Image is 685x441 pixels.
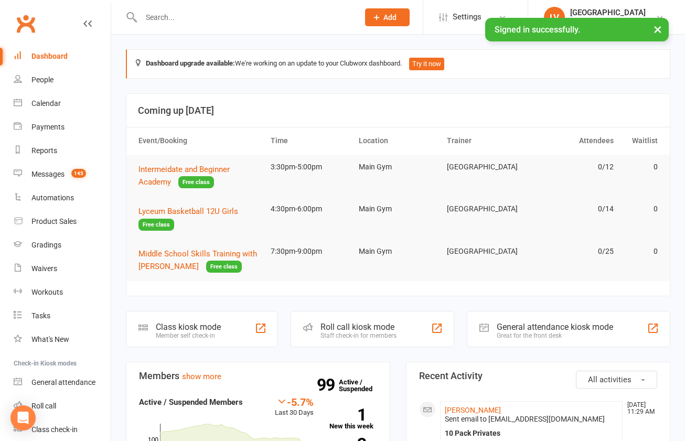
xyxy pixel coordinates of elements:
div: Gradings [31,241,61,249]
a: Dashboard [14,45,111,68]
span: Free class [138,219,174,231]
span: Free class [206,261,242,273]
a: [PERSON_NAME] [445,406,501,414]
a: Product Sales [14,210,111,233]
button: All activities [576,371,657,389]
td: 0/12 [530,155,618,179]
td: [GEOGRAPHIC_DATA] [442,239,530,264]
th: Waitlist [618,127,662,154]
div: People [31,76,53,84]
strong: 99 [317,377,339,393]
h3: Recent Activity [419,371,657,381]
a: Tasks [14,304,111,328]
span: Signed in successfully. [495,25,580,35]
div: Product Sales [31,217,77,225]
a: General attendance kiosk mode [14,371,111,394]
div: Roll call [31,402,56,410]
a: Reports [14,139,111,163]
th: Location [354,127,442,154]
button: Try it now [409,58,444,70]
div: What's New [31,335,69,343]
th: Time [266,127,354,154]
div: [GEOGRAPHIC_DATA] [570,17,646,27]
button: × [648,18,667,40]
a: Calendar [14,92,111,115]
span: All activities [588,375,632,384]
td: 3:30pm-5:00pm [266,155,354,179]
div: Messages [31,170,65,178]
div: [GEOGRAPHIC_DATA] [570,8,646,17]
div: We're working on an update to your Clubworx dashboard. [126,49,670,79]
input: Search... [138,10,351,25]
a: Payments [14,115,111,139]
a: Waivers [14,257,111,281]
div: Calendar [31,99,61,107]
a: What's New [14,328,111,351]
a: 1New this week [329,408,377,429]
th: Trainer [442,127,530,154]
div: Class check-in [31,425,78,434]
a: Roll call [14,394,111,418]
td: Main Gym [354,155,442,179]
td: 0/25 [530,239,618,264]
div: Great for the front desk [497,332,613,339]
strong: 1 [329,407,366,423]
td: 0 [618,155,662,179]
h3: Members [139,371,377,381]
div: Reports [31,146,57,155]
span: Intermeidate and Beginner Academy [138,165,230,187]
button: Middle School Skills Training with [PERSON_NAME]Free class [138,248,261,273]
div: Workouts [31,288,63,296]
div: Roll call kiosk mode [320,322,397,332]
div: Payments [31,123,65,131]
div: Open Intercom Messenger [10,405,36,431]
a: People [14,68,111,92]
td: [GEOGRAPHIC_DATA] [442,197,530,221]
div: Member self check-in [156,332,221,339]
a: show more [182,372,221,381]
div: -5.7% [275,396,314,407]
a: Clubworx [13,10,39,37]
span: Sent email to [EMAIL_ADDRESS][DOMAIN_NAME] [445,415,605,423]
td: 0/14 [530,197,618,221]
div: Tasks [31,311,50,320]
td: Main Gym [354,197,442,221]
td: [GEOGRAPHIC_DATA] [442,155,530,179]
div: Class kiosk mode [156,322,221,332]
a: Messages 145 [14,163,111,186]
strong: Active / Suspended Members [139,397,243,407]
div: Dashboard [31,52,68,60]
a: Workouts [14,281,111,304]
td: 0 [618,239,662,264]
div: General attendance [31,378,95,386]
strong: Dashboard upgrade available: [146,59,235,67]
span: Middle School Skills Training with [PERSON_NAME] [138,249,257,271]
span: Settings [453,5,481,29]
td: 4:30pm-6:00pm [266,197,354,221]
span: Lyceum Basketball 12U Girls [138,207,238,216]
span: Free class [178,176,214,188]
div: LV [544,7,565,28]
th: Event/Booking [134,127,266,154]
time: [DATE] 11:29 AM [622,402,657,415]
button: Lyceum Basketball 12U GirlsFree class [138,205,261,231]
div: Automations [31,193,74,202]
div: Waivers [31,264,57,273]
td: 0 [618,197,662,221]
div: 10 Pack Privates [445,429,618,438]
td: 7:30pm-9:00pm [266,239,354,264]
h3: Coming up [DATE] [138,105,658,116]
div: General attendance kiosk mode [497,322,613,332]
div: Last 30 Days [275,396,314,418]
span: 145 [71,169,86,178]
button: Intermeidate and Beginner AcademyFree class [138,163,261,189]
a: 99Active / Suspended [339,371,385,400]
th: Attendees [530,127,618,154]
td: Main Gym [354,239,442,264]
span: Add [383,13,397,21]
a: Gradings [14,233,111,257]
a: Automations [14,186,111,210]
div: Staff check-in for members [320,332,397,339]
button: Add [365,8,410,26]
